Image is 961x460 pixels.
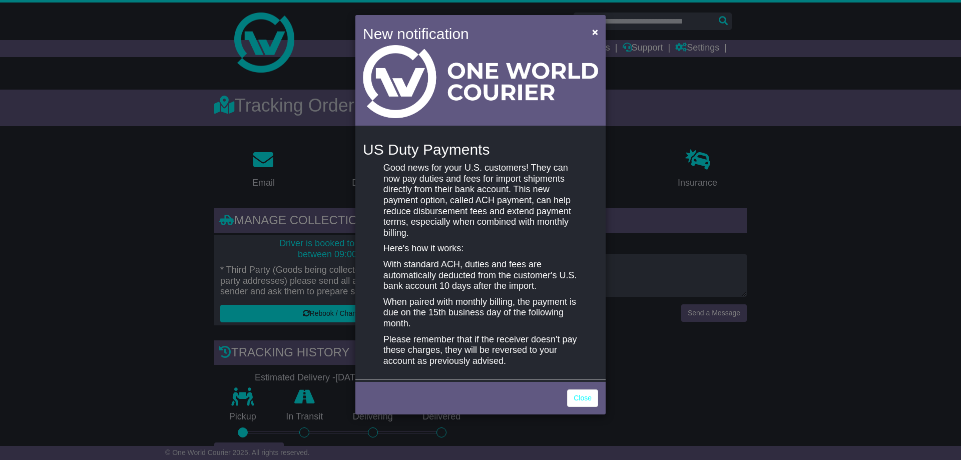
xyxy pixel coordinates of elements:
[592,26,598,38] span: ×
[383,259,578,292] p: With standard ACH, duties and fees are automatically deducted from the customer's U.S. bank accou...
[363,23,578,45] h4: New notification
[383,334,578,367] p: Please remember that if the receiver doesn't pay these charges, they will be reversed to your acc...
[383,163,578,238] p: Good news for your U.S. customers! They can now pay duties and fees for import shipments directly...
[363,45,598,118] img: Light
[383,297,578,329] p: When paired with monthly billing, the payment is due on the 15th business day of the following mo...
[567,389,598,407] a: Close
[363,141,598,158] h4: US Duty Payments
[383,243,578,254] p: Here's how it works:
[587,22,603,42] button: Close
